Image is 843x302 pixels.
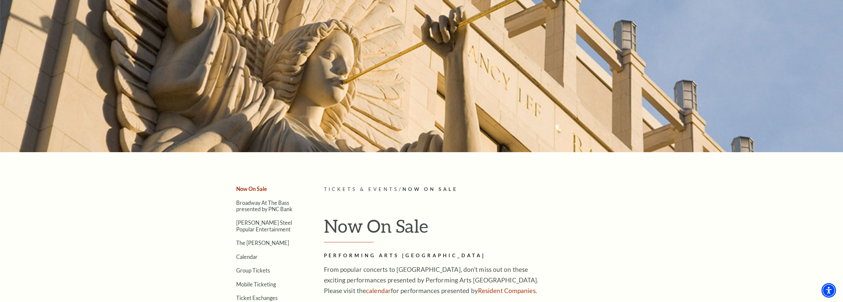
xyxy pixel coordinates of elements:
a: Ticket Exchanges [236,295,278,301]
p: From popular concerts to [GEOGRAPHIC_DATA], don't miss out on these exciting performances present... [324,264,539,296]
p: / [324,185,627,194]
h2: Performing Arts [GEOGRAPHIC_DATA] [324,252,539,260]
a: Broadway At The Bass presented by PNC Bank [236,200,292,212]
a: Group Tickets [236,267,270,273]
span: Now On Sale [402,186,458,192]
a: [PERSON_NAME] Steel Popular Entertainment [236,219,292,232]
div: Accessibility Menu [821,283,836,298]
a: Resident Companies [478,287,536,294]
a: calendar [366,287,391,294]
a: Calendar [236,254,258,260]
a: The [PERSON_NAME] [236,240,289,246]
span: Tickets & Events [324,186,399,192]
a: Mobile Ticketing [236,281,276,287]
a: Now On Sale [236,186,267,192]
h1: Now On Sale [324,215,627,242]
